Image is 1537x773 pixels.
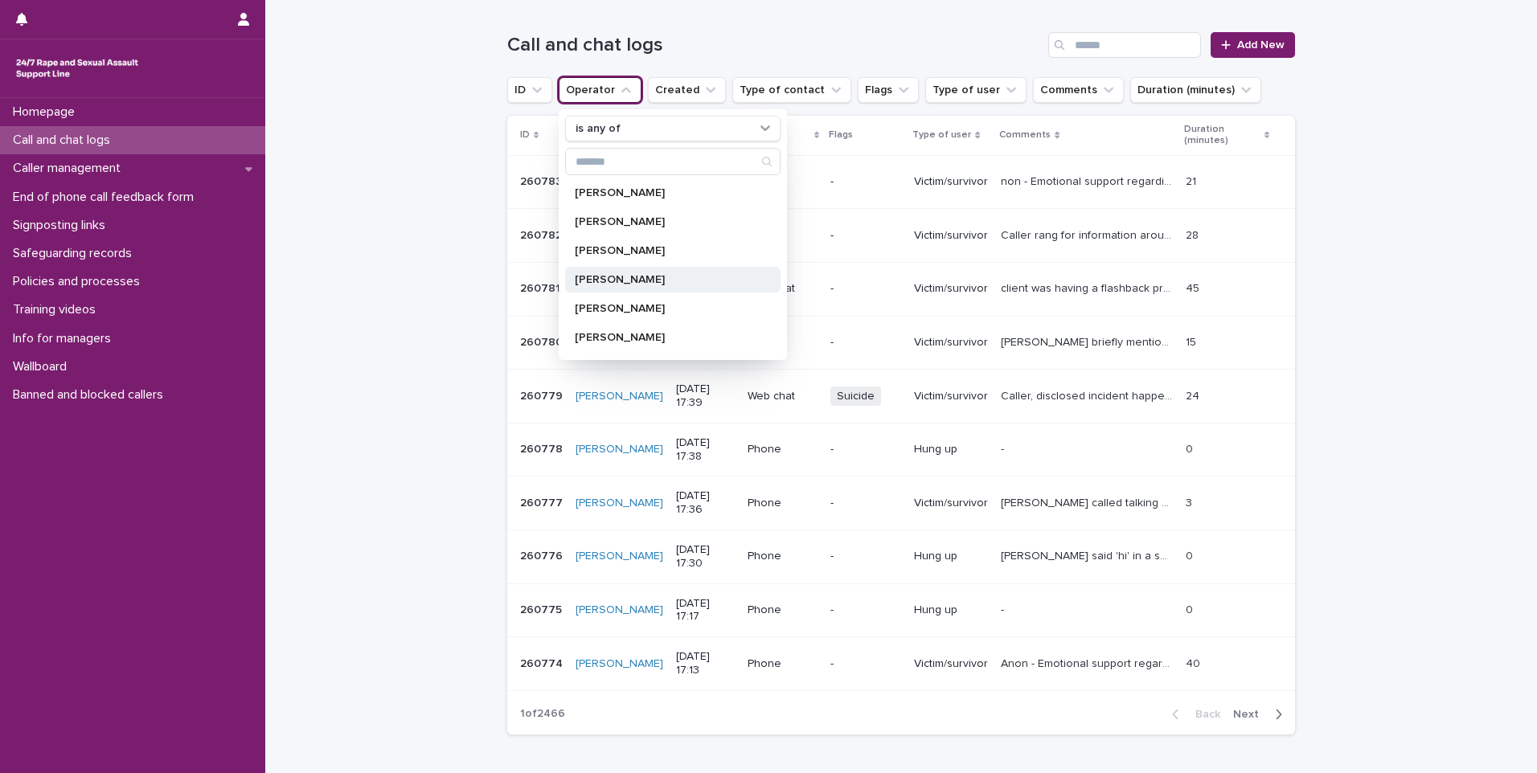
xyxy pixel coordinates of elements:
a: [PERSON_NAME] [576,550,663,563]
p: 260782 [520,226,565,243]
tr: 260783260783 [PERSON_NAME] [DATE] 17:55Phone-Victim/survivornon - Emotional support regarding his... [507,155,1295,209]
p: 28 [1186,226,1202,243]
p: - [830,550,901,563]
p: - [830,443,901,456]
button: Flags [858,77,919,103]
p: Debbie called talking about her issues with local RCC, she stated she felt unwell to continue the... [1001,493,1176,510]
p: Hung up [914,603,988,617]
p: - [1001,600,1007,617]
p: [DATE] 17:38 [676,436,735,464]
span: Next [1233,709,1269,720]
span: Suicide [830,386,881,407]
span: Back [1186,709,1220,720]
p: [PERSON_NAME] [575,332,755,343]
p: Anon - Emotional support regarding recent rape by husband, explored feelings, signposted to local... [1001,654,1176,671]
p: 0 [1186,600,1196,617]
input: Search [566,149,780,174]
p: Victim/survivor [914,497,988,510]
p: [PERSON_NAME] [575,187,755,198]
p: Victim/survivor [914,657,988,671]
p: Victim/survivor [914,175,988,189]
p: [DATE] 17:30 [676,543,735,571]
tr: 260776260776 [PERSON_NAME] [DATE] 17:30Phone-Hung up[PERSON_NAME] said 'hi' in a soft/quiet sound... [507,530,1295,583]
p: 15 [1186,333,1199,350]
p: [DATE] 17:36 [676,489,735,517]
p: 24 [1186,386,1203,403]
p: 21 [1186,172,1199,189]
p: Victim/survivor [914,282,988,296]
input: Search [1048,32,1201,58]
a: [PERSON_NAME] [576,497,663,510]
a: [PERSON_NAME] [576,603,663,617]
button: Created [648,77,726,103]
p: 260777 [520,493,566,510]
p: - [1001,440,1007,456]
p: Hung up [914,550,988,563]
p: 3 [1186,493,1195,510]
h1: Call and chat logs [507,34,1042,57]
p: non - Emotional support regarding historic rape, explored feelings, support network and grounding... [1001,172,1176,189]
p: Training videos [6,302,109,317]
p: - [830,497,901,510]
button: Comments [1033,77,1124,103]
p: - [830,282,901,296]
p: Phone [748,443,818,456]
p: Policies and processes [6,274,153,289]
tr: 260774260774 [PERSON_NAME] [DATE] 17:13Phone-Victim/survivorAnon - Emotional support regarding re... [507,637,1295,691]
p: 1 of 2466 [507,694,578,734]
tr: 260777260777 [PERSON_NAME] [DATE] 17:36Phone-Victim/survivor[PERSON_NAME] called talking about he... [507,476,1295,530]
p: 45 [1186,279,1203,296]
p: Caller said 'hi' in a soft/quiet sounding voice and then hung up once i shared my name and asked ... [1001,546,1176,563]
p: 0 [1186,440,1196,456]
p: Homepage [6,104,88,120]
p: 260781 [520,279,564,296]
p: Hung up [914,443,988,456]
p: - [830,229,901,243]
button: ID [507,77,552,103]
p: Type of user [912,126,971,144]
p: Caller management [6,161,133,176]
p: - [830,657,901,671]
button: Operator [559,77,641,103]
span: Add New [1237,39,1285,51]
img: rhQMoQhaT3yELyF149Cw [13,52,141,84]
p: client was having a flashback provided emotional support during flashback and grounding technique... [1001,279,1176,296]
p: 260774 [520,654,566,671]
button: Next [1227,707,1295,722]
p: - [830,336,901,350]
p: 260778 [520,440,566,456]
tr: 260780260780 [PERSON_NAME] [DATE] 17:43Phone-Victim/survivor[PERSON_NAME] briefly mentioned someo... [507,316,1295,370]
p: Victim/survivor [914,336,988,350]
p: Phone [748,497,818,510]
p: Caller briefly mentioned someone hurting them. The line was very unclear and couldn't hear them f... [1001,333,1176,350]
p: Victim/survivor [914,390,988,403]
button: Back [1159,707,1227,722]
p: ID [520,126,530,144]
tr: 260775260775 [PERSON_NAME] [DATE] 17:17Phone-Hung up-- 00 [507,583,1295,637]
p: [PERSON_NAME] [575,303,755,314]
p: 260783 [520,172,565,189]
p: is any of [576,122,621,136]
p: Web chat [748,390,818,403]
p: Wallboard [6,359,80,374]
a: Add New [1211,32,1295,58]
p: [PERSON_NAME] [575,245,755,256]
button: Type of user [925,77,1027,103]
p: 260775 [520,600,565,617]
tr: 260779260779 [PERSON_NAME] [DATE] 17:39Web chatSuicideVictim/survivorCaller, disclosed incident h... [507,370,1295,423]
p: - [830,175,901,189]
button: Type of contact [732,77,851,103]
button: Duration (minutes) [1130,77,1261,103]
p: 260780 [520,333,566,350]
p: Call and chat logs [6,133,123,148]
p: Banned and blocked callers [6,387,176,403]
p: 260776 [520,546,566,563]
p: - [830,603,901,617]
p: Comments [999,126,1051,144]
p: Phone [748,603,818,617]
a: [PERSON_NAME] [576,657,663,671]
p: Signposting links [6,218,118,233]
p: 40 [1186,654,1203,671]
p: Info for managers [6,331,124,346]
